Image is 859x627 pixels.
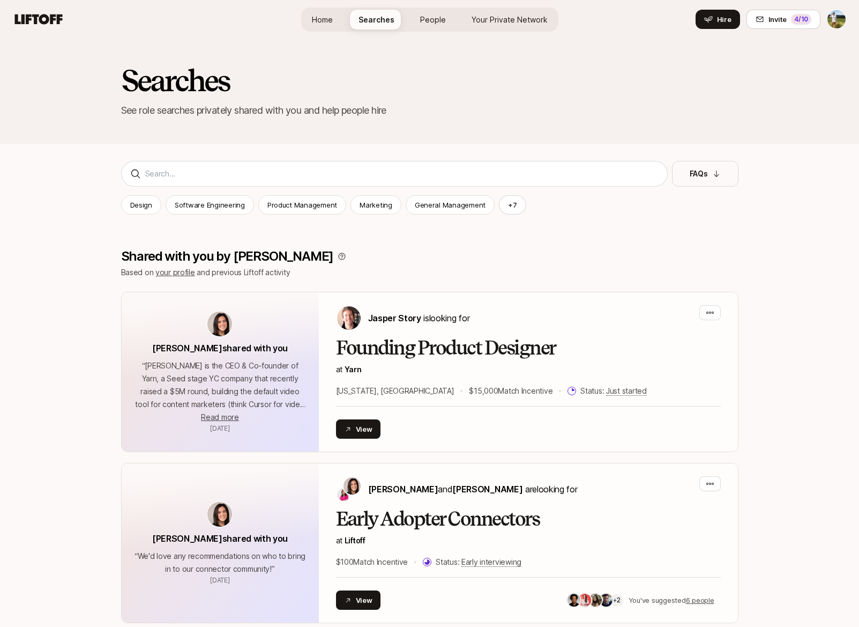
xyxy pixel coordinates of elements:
[368,311,470,325] p: is looking for
[717,14,731,25] span: Hire
[312,14,333,25] span: Home
[436,556,521,569] p: Status:
[121,103,738,118] p: See role searches privately shared with you and help people hire
[336,385,454,397] p: [US_STATE], [GEOGRAPHIC_DATA]
[827,10,846,29] button: Tyler Kieft
[210,424,230,432] span: September 17, 2025 10:07am
[606,386,647,396] span: Just started
[267,200,337,210] p: Product Management
[337,306,361,330] img: Jasper Story
[452,484,522,495] span: [PERSON_NAME]
[827,10,846,28] img: Tyler Kieft
[145,167,659,180] input: Search...
[210,576,230,584] span: February 1, 2024 2:09pm
[130,200,152,210] p: Design
[336,556,408,569] p: $100 Match Incentive
[350,10,403,29] a: Searches
[368,484,438,495] span: [PERSON_NAME]
[613,595,621,606] p: +2
[567,594,580,607] img: 7cab7823_d069_48e4_a8e4_1d411b2aeb71.jpg
[420,14,446,25] span: People
[368,313,421,323] span: Jasper Story
[345,536,365,545] span: Liftoff
[155,268,195,277] a: your profile
[461,557,521,567] span: Early interviewing
[135,359,306,411] p: “ [PERSON_NAME] is the CEO & Co-founder of Yarn, a Seed stage YC company that recently raised a $...
[175,200,245,210] p: Software Engineering
[415,200,485,210] p: General Management
[336,534,721,547] p: at
[696,10,740,29] button: Hire
[121,249,334,264] p: Shared with you by [PERSON_NAME]
[690,167,708,180] p: FAQs
[135,550,306,576] p: “ We'd love any recommendations on who to bring in to our connector community! ”
[686,596,714,604] u: 6 people
[580,385,646,397] p: Status:
[201,411,238,424] button: Read more
[469,385,552,397] p: $15,000 Match Incentive
[121,266,738,279] p: Based on and previous Liftoff activity
[791,14,811,25] div: 4 /10
[463,10,556,29] a: Your Private Network
[368,482,578,496] p: are looking for
[358,14,394,25] span: Searches
[578,594,591,607] img: 4f55cf61_7576_4c62_b09b_ef337657948a.jpg
[360,200,392,210] p: Marketing
[336,363,721,376] p: at
[336,591,381,610] button: View
[589,594,602,607] img: 77bf4b5f_6e04_4401_9be1_63a53e42e56a.jpg
[121,64,738,97] h2: Searches
[152,533,288,544] span: [PERSON_NAME] shared with you
[336,508,721,530] h2: Early Adopter Connectors
[672,161,738,187] button: FAQs
[343,477,361,495] img: Eleanor Morgan
[499,195,526,215] button: +7
[201,412,238,422] span: Read more
[438,484,522,495] span: and
[336,337,721,359] h2: Founding Product Designer
[768,14,787,25] span: Invite
[412,10,454,29] a: People
[207,312,232,336] img: avatar-url
[337,488,350,501] img: Emma Frane
[207,502,232,527] img: avatar-url
[600,594,612,607] img: e277b4ae_bd56_4238_8022_108423d7fa5a.jpg
[152,343,288,353] span: [PERSON_NAME] shared with you
[336,419,381,439] button: View
[746,10,820,29] button: Invite4/10
[345,365,362,374] a: Yarn
[472,14,548,25] span: Your Private Network
[303,10,341,29] a: Home
[629,596,686,604] span: You've suggested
